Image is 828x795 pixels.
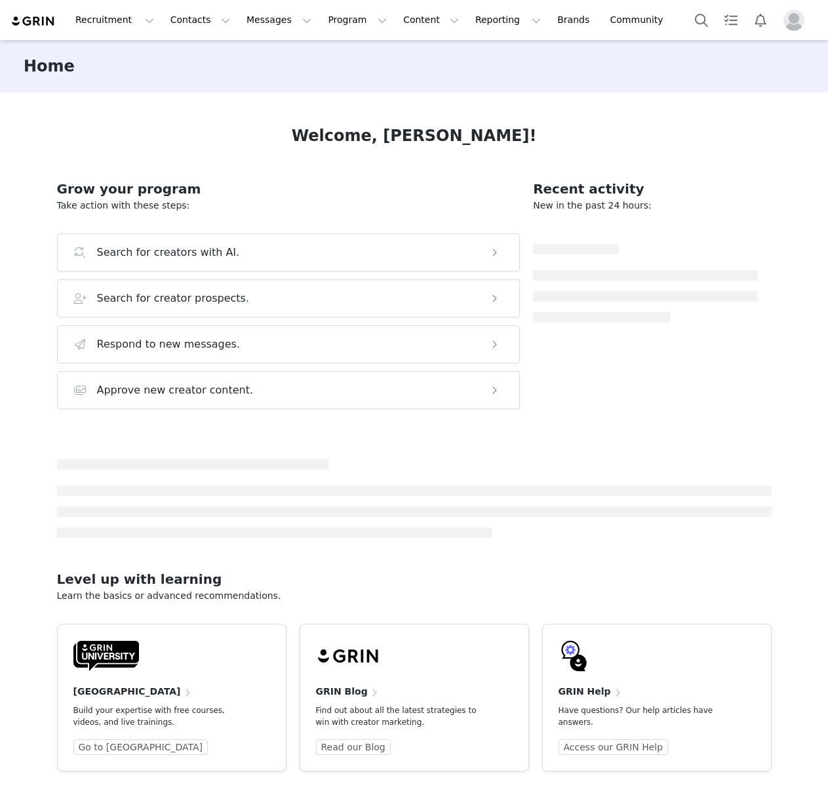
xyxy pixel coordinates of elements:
[97,382,254,398] h3: Approve new creator content.
[73,704,249,728] p: Build your expertise with free courses, videos, and live trainings.
[163,5,238,35] button: Contacts
[57,371,521,409] button: Approve new creator content.
[783,10,804,31] img: placeholder-profile.jpg
[467,5,549,35] button: Reporting
[73,685,181,699] h4: [GEOGRAPHIC_DATA]
[316,685,368,699] h4: GRIN Blog
[533,179,758,199] h2: Recent activity
[73,640,139,672] img: GRIN-University-Logo-Black.svg
[97,245,240,260] h3: Search for creators with AI.
[73,739,208,755] a: Go to [GEOGRAPHIC_DATA]
[559,640,590,672] img: GRIN-help-icon.svg
[68,5,162,35] button: Recruitment
[316,640,382,672] img: grin-logo-black.svg
[57,234,521,272] button: Search for creators with AI.
[57,279,521,317] button: Search for creator prospects.
[57,589,772,603] p: Learn the basics or advanced recommendations.
[292,124,537,148] h1: Welcome, [PERSON_NAME]!
[602,5,677,35] a: Community
[57,199,521,213] p: Take action with these steps:
[687,5,716,35] button: Search
[776,10,818,31] button: Profile
[549,5,601,35] a: Brands
[239,5,319,35] button: Messages
[559,739,669,755] a: Access our GRIN Help
[10,15,56,28] img: grin logo
[24,54,75,78] h3: Home
[320,5,395,35] button: Program
[97,291,250,306] h3: Search for creator prospects.
[97,336,241,352] h3: Respond to new messages.
[559,704,734,728] p: Have questions? Our help articles have answers.
[57,569,772,589] h2: Level up with learning
[316,704,492,728] p: Find out about all the latest strategies to win with creator marketing.
[746,5,775,35] button: Notifications
[395,5,467,35] button: Content
[57,179,521,199] h2: Grow your program
[57,325,521,363] button: Respond to new messages.
[717,5,745,35] a: Tasks
[559,685,611,699] h4: GRIN Help
[316,739,391,755] a: Read our Blog
[533,199,758,213] p: New in the past 24 hours:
